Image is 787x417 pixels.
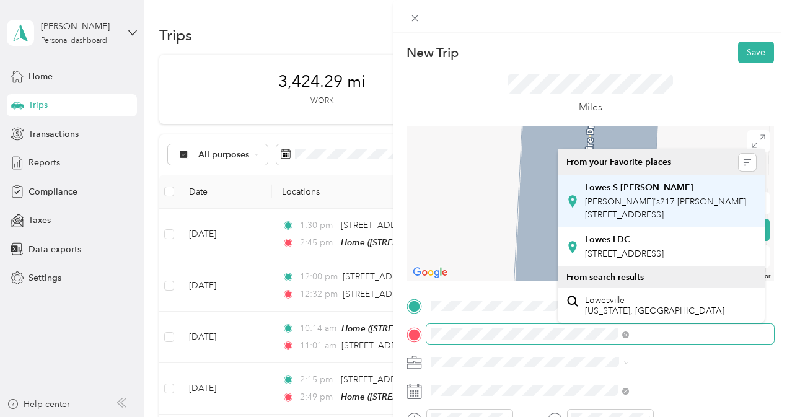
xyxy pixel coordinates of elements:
button: Save [738,42,774,63]
strong: Lowes LDC [585,234,630,245]
strong: Lowes S [PERSON_NAME] [585,182,693,193]
span: [PERSON_NAME]'s217 [PERSON_NAME][STREET_ADDRESS] [585,196,746,220]
p: Miles [579,100,602,115]
span: From your Favorite places [566,157,671,168]
iframe: Everlance-gr Chat Button Frame [718,348,787,417]
a: Open this area in Google Maps (opens a new window) [410,265,451,281]
span: Lowesville [US_STATE], [GEOGRAPHIC_DATA] [585,295,724,317]
span: From search results [566,272,644,283]
img: Google [410,265,451,281]
p: New Trip [407,44,459,61]
span: [STREET_ADDRESS] [585,248,664,259]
